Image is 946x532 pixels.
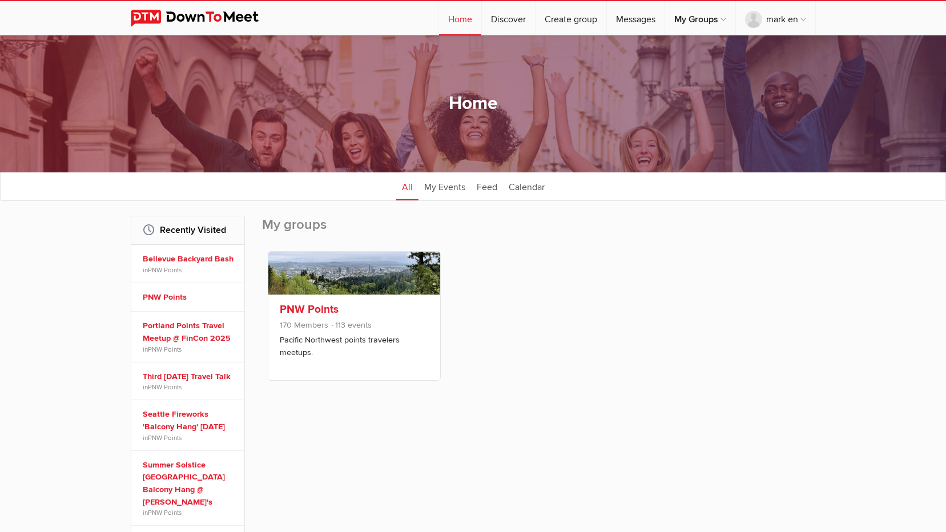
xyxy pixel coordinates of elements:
[536,1,606,35] a: Create group
[143,320,236,344] a: Portland Points Travel Meetup @ FinCon 2025
[148,266,182,274] a: PNW Points
[131,10,276,27] img: DownToMeet
[143,370,236,383] a: Third [DATE] Travel Talk
[143,291,236,304] a: PNW Points
[607,1,665,35] a: Messages
[665,1,735,35] a: My Groups
[143,382,236,392] span: in
[143,216,233,244] h2: Recently Visited
[143,345,236,354] span: in
[482,1,535,35] a: Discover
[280,320,328,330] span: 170 Members
[148,509,182,517] a: PNW Points
[143,408,236,433] a: Seattle Fireworks 'Balcony Hang' [DATE]
[503,172,550,200] a: Calendar
[280,303,339,316] a: PNW Points
[143,459,236,508] a: Summer Solstice [GEOGRAPHIC_DATA] Balcony Hang @ [PERSON_NAME]'s
[143,265,236,275] span: in
[143,433,236,442] span: in
[148,383,182,391] a: PNW Points
[143,253,236,265] a: Bellevue Backyard Bash
[148,345,182,353] a: PNW Points
[736,1,815,35] a: mark en
[418,172,471,200] a: My Events
[143,508,236,517] span: in
[280,334,429,358] p: Pacific Northwest points travelers meetups.
[148,434,182,442] a: PNW Points
[449,92,498,116] h1: Home
[471,172,503,200] a: Feed
[396,172,418,200] a: All
[262,216,816,245] h2: My groups
[439,1,481,35] a: Home
[331,320,372,330] span: 113 events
